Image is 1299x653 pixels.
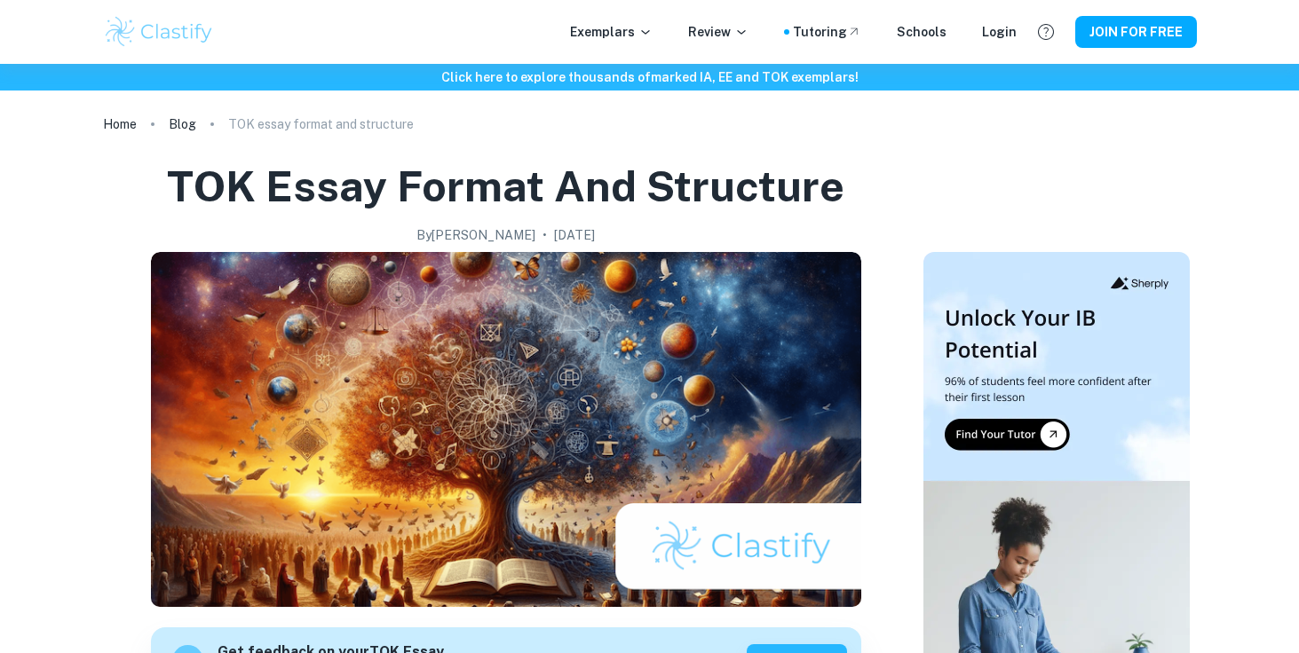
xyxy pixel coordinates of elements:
a: Home [103,112,137,137]
h1: TOK essay format and structure [167,158,844,215]
p: Review [688,22,749,42]
a: Tutoring [793,22,861,42]
a: Schools [897,22,947,42]
button: JOIN FOR FREE [1075,16,1197,48]
img: TOK essay format and structure cover image [151,252,861,607]
h6: Click here to explore thousands of marked IA, EE and TOK exemplars ! [4,67,1295,87]
p: Exemplars [570,22,653,42]
a: Login [982,22,1017,42]
button: Help and Feedback [1031,17,1061,47]
p: TOK essay format and structure [228,114,414,134]
p: • [543,225,547,245]
a: Blog [169,112,196,137]
h2: By [PERSON_NAME] [416,225,535,245]
img: Clastify logo [103,14,216,50]
h2: [DATE] [554,225,595,245]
